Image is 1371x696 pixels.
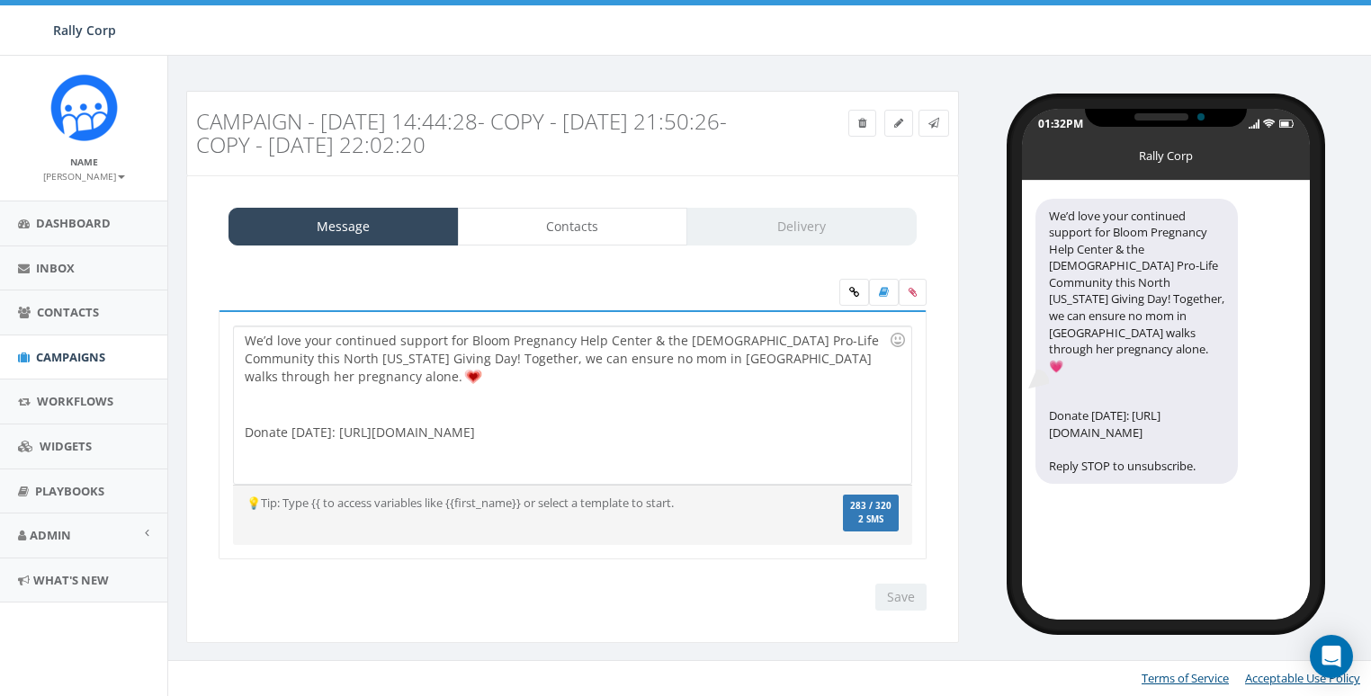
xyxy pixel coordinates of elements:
[234,326,910,484] div: We’d love your continued support for Bloom Pregnancy Help Center & the [DEMOGRAPHIC_DATA] Pro-Lif...
[36,215,111,231] span: Dashboard
[928,115,939,130] span: Send Test Message
[1121,147,1211,156] div: Rally Corp
[869,279,899,306] label: Insert Template Text
[464,368,482,386] img: 💗
[36,349,105,365] span: Campaigns
[53,22,116,39] span: Rally Corp
[899,279,927,306] span: Attach your media
[30,527,71,543] span: Admin
[233,495,799,512] div: 💡Tip: Type {{ to access variables like {{first_name}} or select a template to start.
[1245,670,1360,686] a: Acceptable Use Policy
[458,208,688,245] a: Contacts
[228,208,459,245] a: Message
[43,167,125,183] a: [PERSON_NAME]
[36,260,75,276] span: Inbox
[33,572,109,588] span: What's New
[40,438,92,454] span: Widgets
[858,115,866,130] span: Delete Campaign
[196,110,754,157] h3: Campaign - [DATE] 14:44:28- Copy - [DATE] 21:50:26- Copy - [DATE] 22:02:20
[1142,670,1229,686] a: Terms of Service
[35,483,104,499] span: Playbooks
[1035,199,1238,484] div: We’d love your continued support for Bloom Pregnancy Help Center & the [DEMOGRAPHIC_DATA] Pro-Lif...
[850,500,892,512] span: 283 / 320
[850,515,892,524] span: 2 SMS
[70,156,98,168] small: Name
[37,304,99,320] span: Contacts
[894,115,903,130] span: Edit Campaign
[37,393,113,409] span: Workflows
[43,170,125,183] small: [PERSON_NAME]
[1038,116,1083,131] div: 01:32PM
[1310,635,1353,678] div: Open Intercom Messenger
[50,74,118,141] img: Icon_1.png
